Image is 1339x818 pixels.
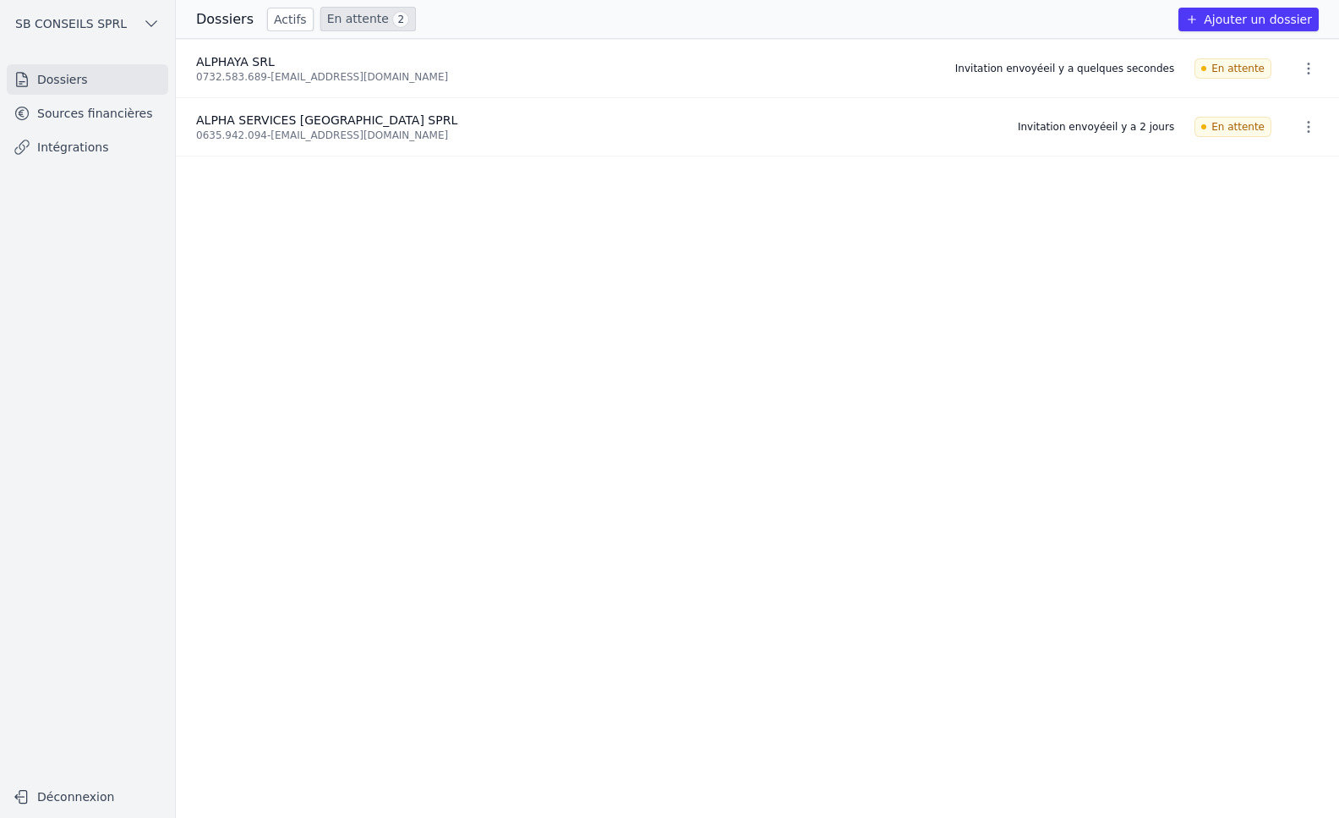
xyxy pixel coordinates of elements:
h3: Dossiers [196,9,254,30]
span: En attente [1194,117,1271,137]
span: ALPHAYA SRL [196,55,275,69]
button: SB CONSEILS SPRL [7,10,168,37]
a: Intégrations [7,132,168,162]
span: SB CONSEILS SPRL [15,15,127,32]
a: Actifs [267,8,314,31]
span: 2 [392,11,409,28]
span: En attente [1194,58,1271,79]
button: Déconnexion [7,783,168,810]
a: Dossiers [7,64,168,95]
span: ALPHA SERVICES [GEOGRAPHIC_DATA] SPRL [196,113,457,127]
div: Invitation envoyée il y a quelques secondes [955,62,1174,75]
div: Invitation envoyée il y a 2 jours [1018,120,1174,134]
div: 0732.583.689 - [EMAIL_ADDRESS][DOMAIN_NAME] [196,70,935,84]
a: Sources financières [7,98,168,129]
div: 0635.942.094 - [EMAIL_ADDRESS][DOMAIN_NAME] [196,129,997,142]
a: En attente 2 [320,7,416,31]
button: Ajouter un dossier [1178,8,1319,31]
